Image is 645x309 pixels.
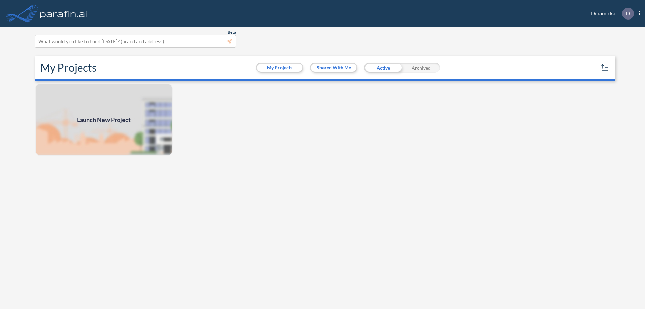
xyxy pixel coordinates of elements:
[228,30,236,35] span: Beta
[599,62,610,73] button: sort
[77,115,131,124] span: Launch New Project
[35,83,173,156] a: Launch New Project
[581,8,640,20] div: Dinamicka
[311,64,356,72] button: Shared With Me
[626,10,630,16] p: D
[364,63,402,73] div: Active
[40,61,97,74] h2: My Projects
[402,63,440,73] div: Archived
[35,83,173,156] img: add
[39,7,88,20] img: logo
[257,64,302,72] button: My Projects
